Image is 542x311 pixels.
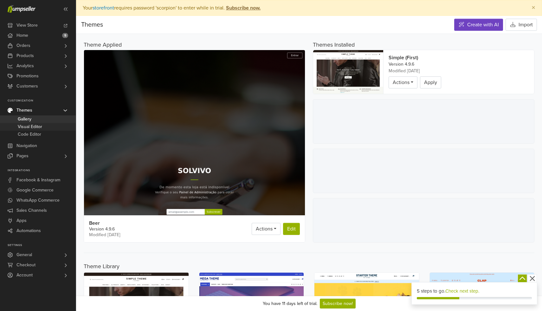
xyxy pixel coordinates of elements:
span: Facebook & Instagram [16,175,60,185]
a: Check next step. [445,288,479,294]
h5: Theme Library [84,263,534,270]
span: Products [16,51,34,61]
p: Settings [8,243,76,247]
span: 2025-08-23 20:05 [89,233,120,237]
a: Version 4.9.6 [89,227,115,231]
span: General [16,250,32,260]
span: Orders [16,41,30,51]
h5: Theme Applied [84,42,305,49]
p: Customization [8,99,76,103]
span: View Store [16,20,38,30]
span: 2025-08-23 19:02 [389,69,420,73]
span: Beer [89,221,120,226]
span: Code Editor [18,131,41,138]
span: Visual Editor [18,123,42,131]
span: Themes [81,21,103,29]
button: Close [525,0,542,16]
span: Themes [16,105,32,115]
span: Gallery [18,115,31,123]
span: WhatsApp Commerce [16,195,60,205]
span: Version 4.9.6 [389,62,414,67]
p: Integrations [8,169,76,172]
button: Import [506,19,537,31]
img: Simple (First) Theme Placeholder: A visual representation of a placeholder image for Simple (Firs... [313,50,383,94]
span: Actions [256,226,273,232]
div: You have 11 days left of trial. [263,300,317,307]
span: Pages [16,151,29,161]
span: Account [16,270,33,280]
span: 5 [62,33,68,38]
h5: Themes Installed [313,42,355,49]
span: Analytics [16,61,34,71]
div: 5 steps to go. [417,288,532,295]
span: Apps [16,216,27,226]
span: Checkout [16,260,35,270]
span: Google Commerce [16,185,54,195]
button: Apply [420,76,441,88]
strong: Subscribe now. [226,5,261,11]
span: Automations [16,226,41,236]
a: storefront [93,5,114,11]
a: Create with AI [454,19,503,31]
a: Actions [389,76,417,88]
span: Customers [16,81,38,91]
span: Actions [393,79,410,86]
a: Subscribe now. [225,5,261,11]
span: Home [16,30,28,41]
span: Sales Channels [16,205,47,216]
span: Simple (First) [389,55,418,60]
span: × [532,3,535,12]
a: Actions [252,223,281,235]
a: Subscribe now! [320,299,356,308]
span: Promotions [16,71,39,81]
a: Edit [283,223,300,235]
span: Navigation [16,141,37,151]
